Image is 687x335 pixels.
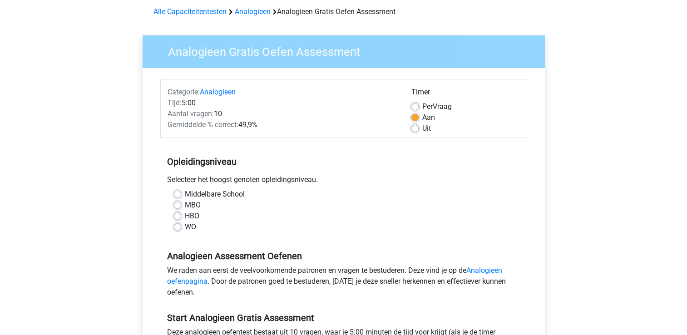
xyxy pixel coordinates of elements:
span: Gemiddelde % correct: [168,120,238,129]
a: Alle Capaciteitentesten [153,7,227,16]
h5: Start Analogieen Gratis Assessment [167,312,520,323]
div: Analogieen Gratis Oefen Assessment [150,6,538,17]
label: HBO [185,211,199,222]
span: Tijd: [168,99,182,107]
a: Analogieen [200,88,236,96]
span: Categorie: [168,88,200,96]
h3: Analogieen Gratis Oefen Assessment [157,41,538,59]
h5: Analogieen Assessment Oefenen [167,251,520,261]
label: MBO [185,200,201,211]
label: WO [185,222,196,232]
div: 49,9% [161,119,405,130]
span: Per [422,102,433,111]
h5: Opleidingsniveau [167,153,520,171]
div: 5:00 [161,98,405,108]
div: Timer [411,87,520,101]
label: Uit [422,123,431,134]
a: Analogieen [235,7,271,16]
div: 10 [161,108,405,119]
div: We raden aan eerst de veelvoorkomende patronen en vragen te bestuderen. Deze vind je op de . Door... [160,265,527,301]
div: Selecteer het hoogst genoten opleidingsniveau. [160,174,527,189]
label: Vraag [422,101,452,112]
span: Aantal vragen: [168,109,214,118]
label: Aan [422,112,435,123]
label: Middelbare School [185,189,245,200]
